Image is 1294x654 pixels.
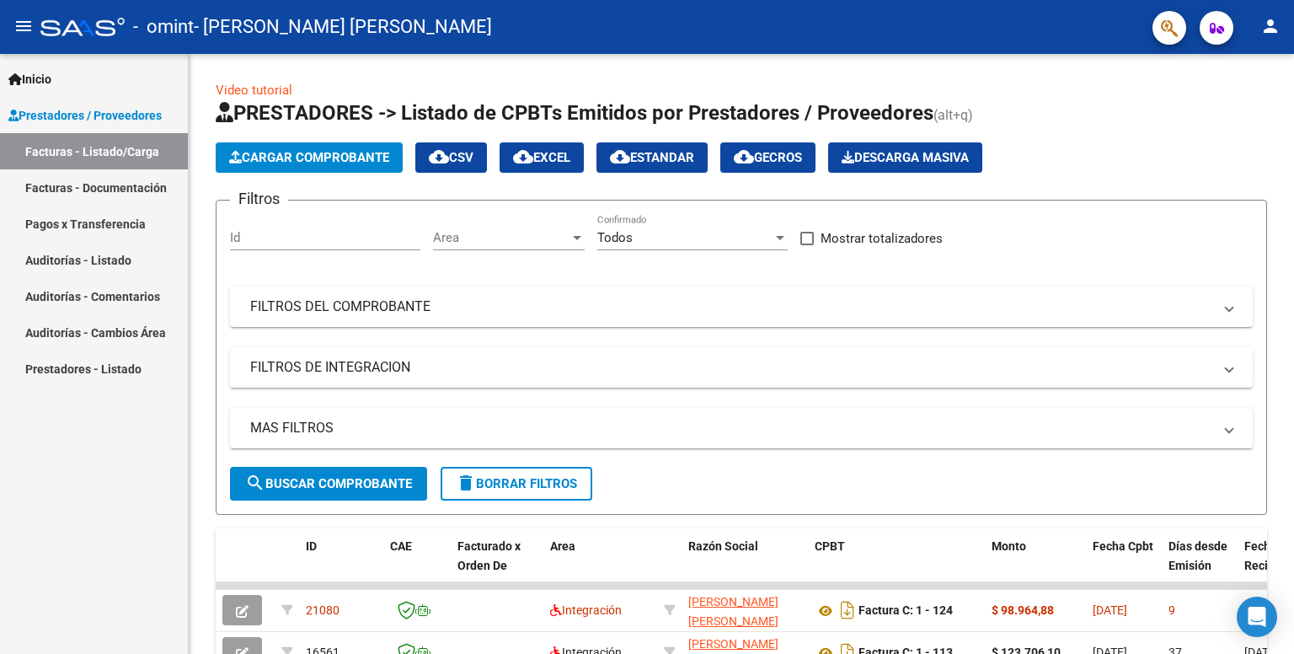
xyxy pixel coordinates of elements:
[194,8,492,46] span: - [PERSON_NAME] [PERSON_NAME]
[456,473,476,493] mat-icon: delete
[229,150,389,165] span: Cargar Comprobante
[1237,597,1277,637] div: Open Intercom Messenger
[992,539,1026,553] span: Monto
[720,142,815,173] button: Gecros
[250,298,1212,316] mat-panel-title: FILTROS DEL COMPROBANTE
[133,8,194,46] span: - omint
[992,603,1054,617] strong: $ 98.964,88
[13,16,34,36] mat-icon: menu
[837,597,858,624] i: Descargar documento
[688,539,758,553] span: Razón Social
[828,142,982,173] app-download-masive: Descarga masiva de comprobantes (adjuntos)
[390,539,412,553] span: CAE
[306,603,340,617] span: 21080
[456,476,577,491] span: Borrar Filtros
[8,70,51,88] span: Inicio
[688,595,778,628] span: [PERSON_NAME] [PERSON_NAME]
[513,147,533,167] mat-icon: cloud_download
[610,150,694,165] span: Estandar
[543,528,657,603] datatable-header-cell: Area
[688,592,801,628] div: 27422830982
[596,142,708,173] button: Estandar
[597,230,633,245] span: Todos
[1168,539,1227,572] span: Días desde Emisión
[513,150,570,165] span: EXCEL
[1162,528,1238,603] datatable-header-cell: Días desde Emisión
[828,142,982,173] button: Descarga Masiva
[433,230,569,245] span: Area
[858,604,953,618] strong: Factura C: 1 - 124
[230,347,1253,388] mat-expansion-panel-header: FILTROS DE INTEGRACION
[250,419,1212,437] mat-panel-title: MAS FILTROS
[550,539,575,553] span: Area
[734,150,802,165] span: Gecros
[306,539,317,553] span: ID
[734,147,754,167] mat-icon: cloud_download
[429,147,449,167] mat-icon: cloud_download
[230,467,427,501] button: Buscar Comprobante
[216,83,292,98] a: Video tutorial
[451,528,543,603] datatable-header-cell: Facturado x Orden De
[441,467,592,501] button: Borrar Filtros
[250,358,1212,377] mat-panel-title: FILTROS DE INTEGRACION
[1086,528,1162,603] datatable-header-cell: Fecha Cpbt
[415,142,487,173] button: CSV
[1244,539,1291,572] span: Fecha Recibido
[1168,603,1175,617] span: 9
[842,150,969,165] span: Descarga Masiva
[808,528,985,603] datatable-header-cell: CPBT
[985,528,1086,603] datatable-header-cell: Monto
[550,603,622,617] span: Integración
[457,539,521,572] span: Facturado x Orden De
[230,408,1253,448] mat-expansion-panel-header: MAS FILTROS
[1093,603,1127,617] span: [DATE]
[610,147,630,167] mat-icon: cloud_download
[815,539,845,553] span: CPBT
[8,106,162,125] span: Prestadores / Proveedores
[230,187,288,211] h3: Filtros
[933,107,973,123] span: (alt+q)
[245,476,412,491] span: Buscar Comprobante
[383,528,451,603] datatable-header-cell: CAE
[245,473,265,493] mat-icon: search
[682,528,808,603] datatable-header-cell: Razón Social
[230,287,1253,327] mat-expansion-panel-header: FILTROS DEL COMPROBANTE
[216,142,403,173] button: Cargar Comprobante
[429,150,473,165] span: CSV
[299,528,383,603] datatable-header-cell: ID
[500,142,584,173] button: EXCEL
[1260,16,1281,36] mat-icon: person
[1093,539,1153,553] span: Fecha Cpbt
[216,101,933,125] span: PRESTADORES -> Listado de CPBTs Emitidos por Prestadores / Proveedores
[821,228,943,249] span: Mostrar totalizadores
